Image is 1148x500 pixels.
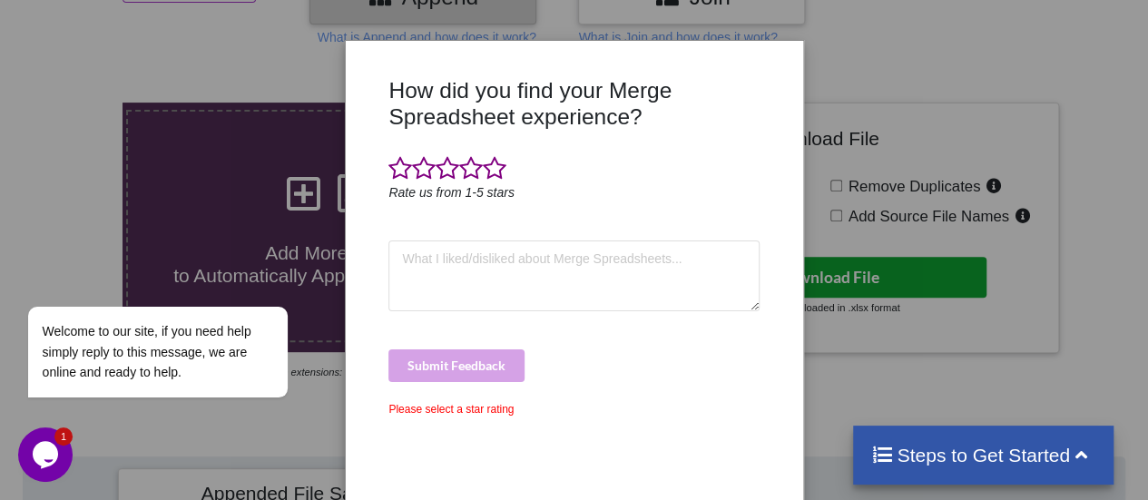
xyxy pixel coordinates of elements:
[18,142,345,418] iframe: chat widget
[388,401,759,417] div: Please select a star rating
[25,181,233,237] span: Welcome to our site, if you need help simply reply to this message, we are online and ready to help.
[388,185,515,200] i: Rate us from 1-5 stars
[388,77,759,131] h3: How did you find your Merge Spreadsheet experience?
[18,427,76,482] iframe: chat widget
[871,444,1095,466] h4: Steps to Get Started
